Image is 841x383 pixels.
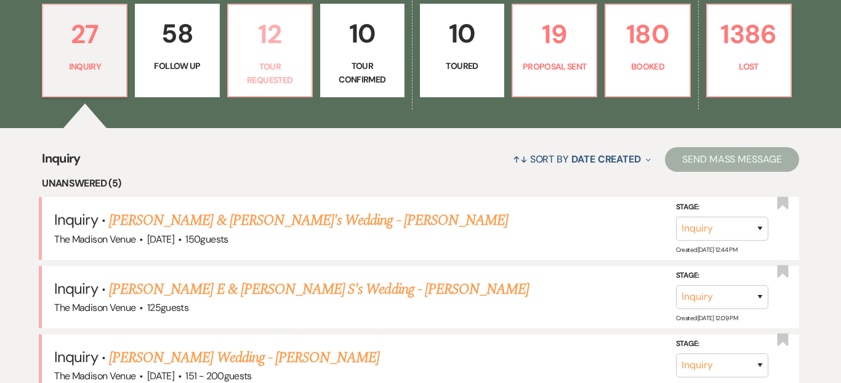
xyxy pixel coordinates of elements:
label: Stage: [676,269,768,283]
span: 125 guests [147,301,188,314]
a: [PERSON_NAME] Wedding - [PERSON_NAME] [109,347,379,369]
p: Proposal Sent [520,60,589,73]
p: 10 [428,13,496,54]
p: Lost [715,60,783,73]
a: [PERSON_NAME] E & [PERSON_NAME] S's Wedding - [PERSON_NAME] [109,278,529,300]
a: 10Toured [420,4,504,97]
button: Send Mass Message [665,147,799,172]
span: Date Created [571,153,641,166]
span: The Madison Venue [54,233,135,246]
span: ↑↓ [513,153,528,166]
span: [DATE] [147,369,174,382]
p: 27 [50,14,119,55]
span: Inquiry [54,210,97,229]
p: Follow Up [143,59,211,73]
label: Stage: [676,337,768,351]
p: 1386 [715,14,783,55]
p: 10 [328,13,396,54]
span: The Madison Venue [54,301,135,314]
p: 180 [613,14,682,55]
p: Inquiry [50,60,119,73]
span: The Madison Venue [54,369,135,382]
p: 58 [143,13,211,54]
span: [DATE] [147,233,174,246]
span: 150 guests [185,233,228,246]
a: 27Inquiry [42,4,127,97]
a: 12Tour Requested [227,4,313,97]
a: 1386Lost [706,4,792,97]
a: 180Booked [605,4,690,97]
li: Unanswered (5) [42,175,799,191]
a: 10Tour Confirmed [320,4,404,97]
a: 19Proposal Sent [512,4,597,97]
a: 58Follow Up [135,4,219,97]
p: Tour Requested [236,60,304,87]
label: Stage: [676,201,768,214]
span: Created: [DATE] 12:09 PM [676,314,738,322]
p: Booked [613,60,682,73]
a: [PERSON_NAME] & [PERSON_NAME]'s Wedding - [PERSON_NAME] [109,209,508,232]
span: 151 - 200 guests [185,369,251,382]
p: 19 [520,14,589,55]
button: Sort By Date Created [508,143,656,175]
span: Created: [DATE] 12:44 PM [676,245,737,253]
span: Inquiry [42,149,81,175]
p: 12 [236,14,304,55]
p: Tour Confirmed [328,59,396,87]
p: Toured [428,59,496,73]
span: Inquiry [54,347,97,366]
span: Inquiry [54,279,97,298]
